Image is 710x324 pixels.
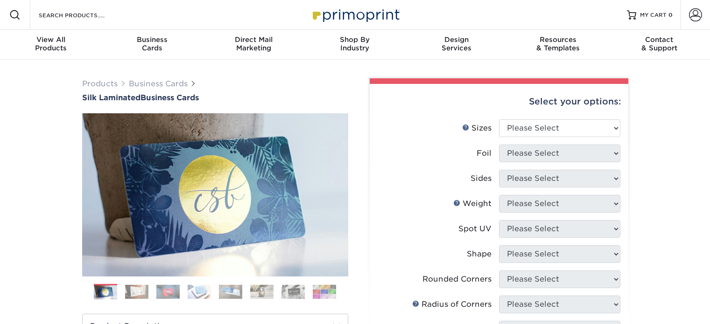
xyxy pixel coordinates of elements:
span: Resources [507,35,608,44]
img: Business Cards 05 [219,285,242,299]
a: Products [82,79,118,88]
img: Primoprint [309,5,402,25]
div: Spot UV [458,223,492,234]
div: Services [406,35,507,52]
div: & Support [609,35,710,52]
span: Shop By [304,35,406,44]
div: Select your options: [377,84,621,119]
img: Business Cards 04 [188,285,211,299]
a: Silk LaminatedBusiness Cards [82,93,348,102]
span: Silk Laminated [82,93,141,102]
a: BusinessCards [101,30,203,60]
div: Foil [477,148,492,159]
div: Weight [453,198,492,209]
div: Sides [471,173,492,184]
a: Business Cards [129,79,188,88]
input: SEARCH PRODUCTS..... [38,9,129,21]
div: Rounded Corners [422,274,492,285]
div: Sizes [462,123,492,134]
img: Business Cards 06 [250,285,274,299]
div: Cards [101,35,203,52]
div: Industry [304,35,406,52]
a: Resources& Templates [507,30,608,60]
div: Radius of Corners [412,299,492,310]
div: & Templates [507,35,608,52]
div: Shape [467,248,492,260]
span: Contact [609,35,710,44]
span: 0 [668,12,673,18]
a: Direct MailMarketing [203,30,304,60]
a: Contact& Support [609,30,710,60]
a: Shop ByIndustry [304,30,406,60]
span: Business [101,35,203,44]
img: Business Cards 08 [313,285,336,299]
span: Direct Mail [203,35,304,44]
img: Business Cards 07 [281,285,305,299]
img: Business Cards 02 [125,285,148,299]
div: Marketing [203,35,304,52]
img: Business Cards 01 [94,281,117,304]
a: DesignServices [406,30,507,60]
h1: Business Cards [82,93,348,102]
img: Business Cards 03 [156,285,180,299]
span: MY CART [640,11,667,19]
span: Design [406,35,507,44]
